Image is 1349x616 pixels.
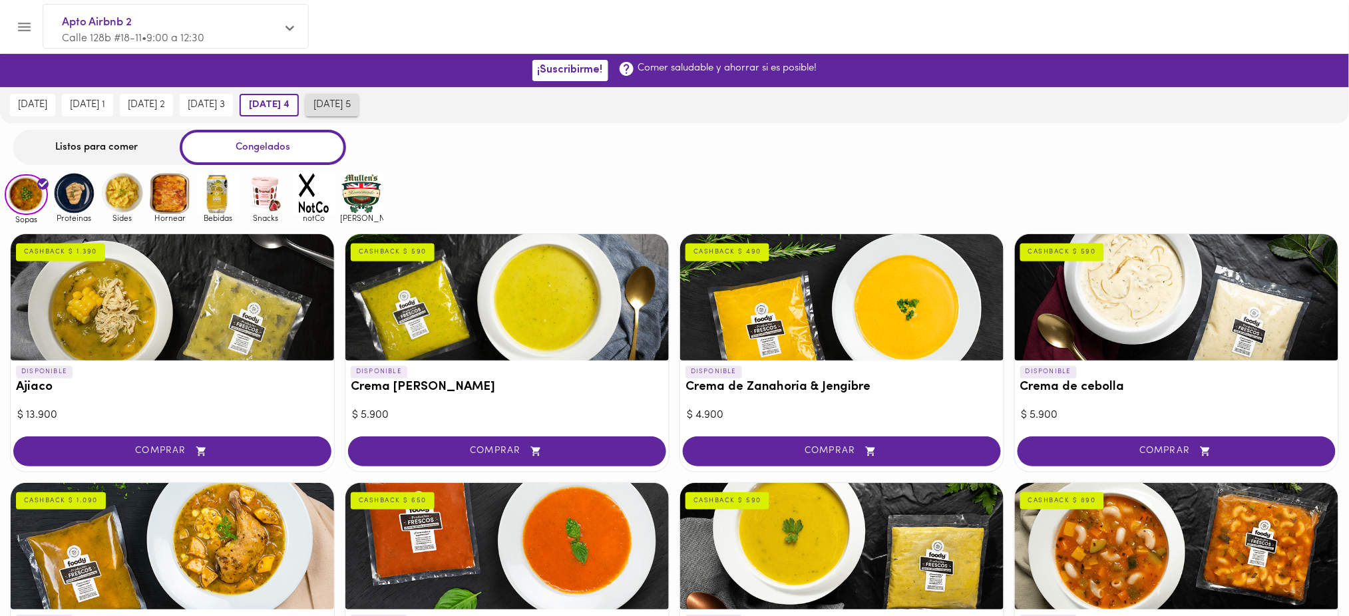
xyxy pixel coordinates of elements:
div: CASHBACK $ 490 [685,243,769,261]
span: Calle 128b #18-11 • 9:00 a 12:30 [62,33,204,44]
img: Sopas [5,174,48,216]
span: Proteinas [53,214,96,222]
div: Ajiaco [11,234,334,361]
span: [DATE] 4 [249,99,289,111]
span: Snacks [244,214,288,222]
img: Snacks [244,172,288,215]
button: [DATE] 1 [62,94,113,116]
div: CASHBACK $ 590 [351,243,435,261]
button: [DATE] 4 [240,94,299,116]
div: CASHBACK $ 1.090 [16,492,106,510]
button: [DATE] 2 [120,94,173,116]
span: [PERSON_NAME] [340,214,383,222]
span: COMPRAR [1034,446,1319,457]
div: Crema de Zanahoria & Jengibre [680,234,1004,361]
img: Hornear [148,172,192,215]
p: DISPONIBLE [16,366,73,378]
h3: Crema de Zanahoria & Jengibre [685,381,998,394]
p: DISPONIBLE [685,366,742,378]
span: notCo [292,214,335,222]
button: Menu [8,11,41,43]
h3: Ajiaco [16,381,329,394]
span: [DATE] 1 [70,99,105,111]
button: [DATE] 3 [180,94,233,116]
img: notCo [292,172,335,215]
h3: Crema de cebolla [1020,381,1333,394]
button: COMPRAR [13,436,331,466]
button: COMPRAR [683,436,1001,466]
div: Listos para comer [13,130,180,165]
p: DISPONIBLE [1020,366,1077,378]
span: [DATE] 5 [313,99,351,111]
span: [DATE] 3 [188,99,225,111]
h3: Crema [PERSON_NAME] [351,381,664,394]
span: Apto Airbnb 2 [62,14,276,31]
span: COMPRAR [30,446,315,457]
span: Bebidas [196,214,240,222]
span: Hornear [148,214,192,222]
div: Sancocho Valluno [11,483,334,609]
button: ¡Suscribirme! [532,60,608,80]
span: COMPRAR [699,446,984,457]
div: CASHBACK $ 650 [351,492,435,510]
div: $ 5.900 [1022,408,1332,423]
img: Bebidas [196,172,240,215]
div: Crema de Tomate [345,483,669,609]
button: COMPRAR [348,436,666,466]
span: [DATE] 2 [128,99,165,111]
span: Sopas [5,215,48,224]
div: $ 13.900 [17,408,327,423]
img: Proteinas [53,172,96,215]
div: CASHBACK $ 590 [685,492,769,510]
span: Sides [100,214,144,222]
div: Congelados [180,130,346,165]
div: Crema de Ahuyama [680,483,1004,609]
div: $ 4.900 [687,408,997,423]
span: [DATE] [18,99,47,111]
div: CASHBACK $ 590 [1020,243,1104,261]
div: $ 5.900 [352,408,662,423]
img: Sides [100,172,144,215]
div: CASHBACK $ 1.390 [16,243,105,261]
span: ¡Suscribirme! [538,64,603,77]
div: Crema de cebolla [1015,234,1338,361]
button: [DATE] 5 [305,94,359,116]
div: CASHBACK $ 890 [1020,492,1104,510]
img: mullens [340,172,383,215]
p: DISPONIBLE [351,366,407,378]
div: Sopa Minestrone [1015,483,1338,609]
span: COMPRAR [365,446,650,457]
button: [DATE] [10,94,55,116]
p: Comer saludable y ahorrar si es posible! [638,61,817,75]
iframe: Messagebird Livechat Widget [1272,539,1336,603]
button: COMPRAR [1018,436,1336,466]
div: Crema del Huerto [345,234,669,361]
